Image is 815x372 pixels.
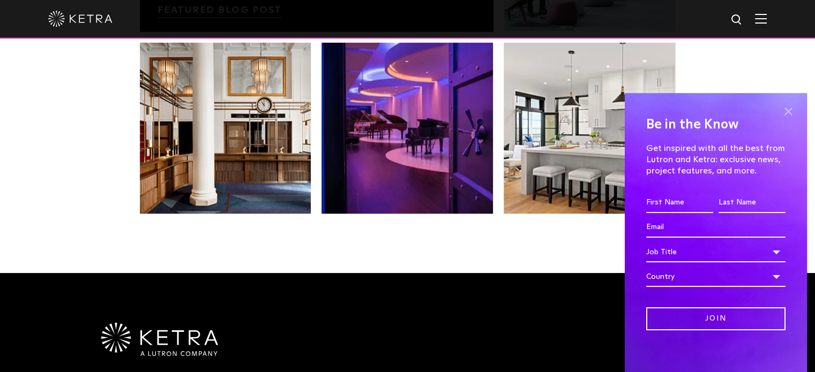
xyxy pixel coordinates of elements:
[730,13,744,27] img: search icon
[48,11,113,27] img: ketra-logo-2019-white
[646,193,713,213] input: First Name
[719,193,786,213] input: Last Name
[646,143,786,176] p: Get inspired with all the best from Lutron and Ketra: exclusive news, project features, and more.
[101,323,218,356] img: Ketra-aLutronCo_White_RGB
[755,13,767,24] img: Hamburger%20Nav.svg
[646,242,786,262] div: Job Title
[646,217,786,238] input: Email
[646,267,786,287] div: Country
[646,307,786,330] input: Join
[646,115,786,135] h4: Be in the Know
